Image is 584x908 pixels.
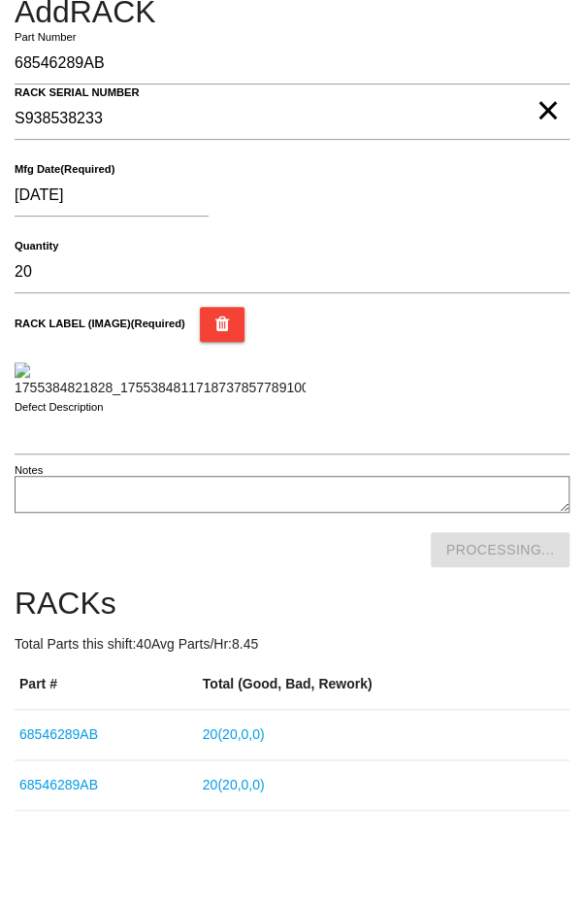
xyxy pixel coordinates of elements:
[535,72,560,111] span: Clear Input
[15,318,185,329] b: RACK LABEL (IMAGE) (Required)
[19,726,98,742] a: 68546289AB
[15,175,209,217] input: Pick a Date
[19,777,98,792] a: 68546289AB
[15,163,114,176] b: Mfg Date (Required)
[15,362,306,398] img: 1755384821828_17553848117187378577891003104779.jpg
[15,252,569,293] input: Required
[15,86,140,99] b: RACK SERIAL NUMBER
[15,587,569,621] h4: RACKs
[203,726,265,742] a: 20(20,0,0)
[198,659,569,710] th: Total (Good, Bad, Rework)
[15,462,43,479] label: Notes
[15,634,569,655] p: Total Parts this shift: 40 Avg Parts/Hr: 8.45
[15,659,198,710] th: Part #
[15,240,58,252] b: Quantity
[15,29,76,46] label: Part Number
[15,399,104,416] label: Defect Description
[203,777,265,792] a: 20(20,0,0)
[200,307,245,342] button: RACK LABEL (IMAGE)(Required)
[15,43,569,84] input: Required
[15,98,569,140] input: Required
